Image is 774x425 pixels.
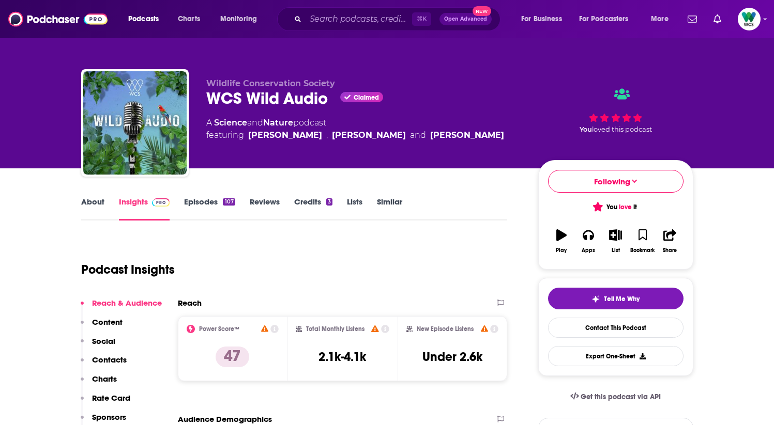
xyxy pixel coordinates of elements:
button: Open AdvancedNew [439,13,492,25]
button: You love it [548,197,684,217]
button: Reach & Audience [81,298,162,317]
button: open menu [213,11,270,27]
div: List [612,247,620,254]
img: Podchaser Pro [152,198,170,207]
a: Charts [171,11,206,27]
button: Content [81,317,123,336]
a: [PERSON_NAME] [332,129,406,141]
p: Charts [92,374,117,384]
button: Rate Card [81,393,130,412]
span: You it [594,203,637,211]
h3: Under 2.6k [422,349,482,365]
a: Lists [347,197,362,221]
a: Show notifications dropdown [709,10,725,28]
h2: Total Monthly Listens [306,325,365,333]
button: Charts [81,374,117,393]
a: Similar [377,197,402,221]
a: Reviews [250,197,280,221]
span: Logged in as WCS_Newsroom [738,8,761,30]
a: Episodes107 [184,197,235,221]
a: Contact This Podcast [548,318,684,338]
div: A podcast [206,117,504,141]
button: Apps [575,223,602,260]
div: Apps [582,247,595,254]
h2: Reach [178,298,202,308]
p: 47 [216,347,249,367]
a: Show notifications dropdown [684,10,701,28]
span: Monitoring [220,12,257,26]
p: Content [92,317,123,327]
img: User Profile [738,8,761,30]
span: Wildlife Conservation Society [206,78,335,88]
div: Share [663,247,677,254]
button: Contacts [81,355,127,374]
input: Search podcasts, credits, & more... [306,11,412,27]
p: Contacts [92,355,127,365]
button: Play [548,223,575,260]
button: Following [548,170,684,193]
span: Charts [178,12,200,26]
img: tell me why sparkle [591,295,600,303]
div: 107 [223,198,235,206]
span: More [651,12,669,26]
span: New [473,6,491,16]
span: Open Advanced [444,17,487,22]
a: Nature [263,118,293,128]
span: love [619,203,632,211]
span: For Business [521,12,562,26]
span: featuring [206,129,504,141]
a: About [81,197,104,221]
div: 3 [326,198,332,206]
p: Reach & Audience [92,298,162,308]
button: Share [656,223,683,260]
div: Youloved this podcast [538,78,693,143]
p: Social [92,336,115,346]
button: open menu [121,11,172,27]
a: Dan Rosen [430,129,504,141]
a: Science [214,118,247,128]
span: and [410,129,426,141]
span: Following [594,177,630,186]
a: Get this podcast via API [562,384,670,410]
button: Social [81,336,115,355]
span: Get this podcast via API [581,392,661,401]
button: List [602,223,629,260]
img: Podchaser - Follow, Share and Rate Podcasts [8,9,108,29]
span: ⌘ K [412,12,431,26]
span: Claimed [354,95,379,100]
button: open menu [572,11,644,27]
span: and [247,118,263,128]
span: For Podcasters [579,12,629,26]
p: Rate Card [92,393,130,403]
div: Play [556,247,567,254]
div: Bookmark [630,247,655,254]
a: Nat Moss [248,129,322,141]
button: tell me why sparkleTell Me Why [548,288,684,309]
span: Podcasts [128,12,159,26]
h2: Power Score™ [199,325,239,333]
span: , [326,129,328,141]
button: Export One-Sheet [548,346,684,366]
button: Show profile menu [738,8,761,30]
img: WCS Wild Audio [83,71,187,175]
a: InsightsPodchaser Pro [119,197,170,221]
button: Bookmark [629,223,656,260]
span: loved this podcast [592,125,652,133]
span: Tell Me Why [604,295,640,303]
h2: New Episode Listens [417,325,474,333]
div: Search podcasts, credits, & more... [287,7,510,31]
h2: Audience Demographics [178,414,272,424]
a: Credits3 [294,197,332,221]
button: open menu [644,11,681,27]
h3: 2.1k-4.1k [318,349,366,365]
button: open menu [514,11,575,27]
h1: Podcast Insights [81,262,175,277]
span: You [580,125,592,133]
p: Sponsors [92,412,126,422]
